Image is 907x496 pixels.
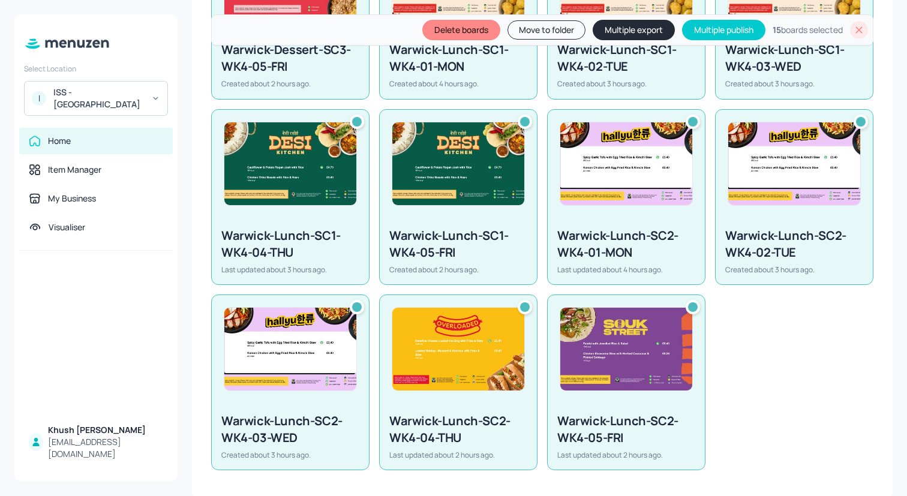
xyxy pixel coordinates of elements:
[48,424,163,436] div: Khush [PERSON_NAME]
[725,41,863,75] div: Warwick-Lunch-SC1-WK4-03-WED
[682,20,765,40] button: Multiple publish
[389,227,527,261] div: Warwick-Lunch-SC1-WK4-05-FRI
[773,24,781,35] b: 15
[557,79,695,89] div: Created about 3 hours ago.
[389,413,527,446] div: Warwick-Lunch-SC2-WK4-04-THU
[221,264,359,275] div: Last updated about 3 hours ago.
[557,264,695,275] div: Last updated about 4 hours ago.
[773,24,843,36] div: boards selected
[48,164,101,176] div: Item Manager
[48,193,96,205] div: My Business
[557,41,695,75] div: Warwick-Lunch-SC1-WK4-02-TUE
[389,41,527,75] div: Warwick-Lunch-SC1-WK4-01-MON
[728,122,860,205] img: 2025-10-14-1760437854276v4ovbc0ige8.jpeg
[725,227,863,261] div: Warwick-Lunch-SC2-WK4-02-TUE
[392,122,524,205] img: 2025-10-14-1760439550579rrxc70854fs.jpeg
[221,413,359,446] div: Warwick-Lunch-SC2-WK4-03-WED
[32,91,46,106] div: I
[507,20,585,40] button: Move to folder
[557,227,695,261] div: Warwick-Lunch-SC2-WK4-01-MON
[221,450,359,460] div: Created about 3 hours ago.
[560,308,692,390] img: 2025-10-14-1760443782665d2i66gnrxz4.jpeg
[48,135,71,147] div: Home
[49,221,85,233] div: Visualiser
[221,41,359,75] div: Warwick-Dessert-SC3-WK4-05-FRI
[221,227,359,261] div: Warwick-Lunch-SC1-WK4-04-THU
[725,79,863,89] div: Created about 3 hours ago.
[221,79,359,89] div: Created about 2 hours ago.
[725,264,863,275] div: Created about 3 hours ago.
[557,413,695,446] div: Warwick-Lunch-SC2-WK4-05-FRI
[48,436,163,460] div: [EMAIL_ADDRESS][DOMAIN_NAME]
[422,20,500,40] button: Delete boards
[392,308,524,390] img: 2025-10-14-1760443435085ei7pxsf9fj.jpeg
[224,122,356,205] img: 2025-10-14-1760439550579rrxc70854fs.jpeg
[557,450,695,460] div: Last updated about 2 hours ago.
[53,86,144,110] div: ISS - [GEOGRAPHIC_DATA]
[24,64,168,74] div: Select Location
[389,79,527,89] div: Created about 4 hours ago.
[224,308,356,390] img: 2025-10-14-1760437854276v4ovbc0ige8.jpeg
[389,450,527,460] div: Last updated about 2 hours ago.
[593,20,675,40] button: Multiple export
[389,264,527,275] div: Created about 2 hours ago.
[560,122,692,205] img: 2025-10-14-1760437854276v4ovbc0ige8.jpeg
